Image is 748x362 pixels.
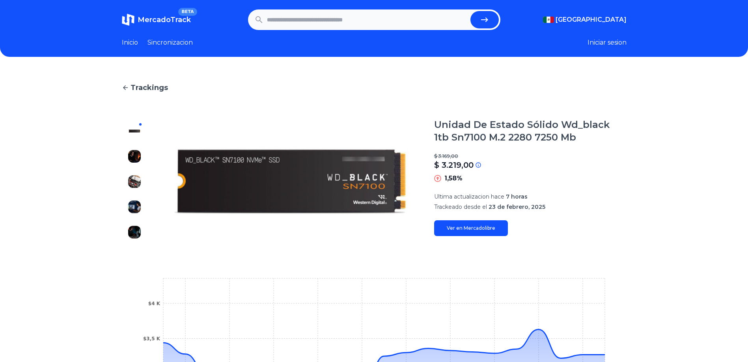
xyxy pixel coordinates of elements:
[543,17,554,23] img: Mexico
[131,82,168,93] span: Trackings
[556,15,627,24] span: [GEOGRAPHIC_DATA]
[434,159,474,171] p: $ 3.219,00
[128,201,141,213] img: Unidad De Estado Sólido Wd_black 1tb Sn7100 M.2 2280 7250 Mb
[434,203,487,210] span: Trackeado desde el
[147,38,193,47] a: Sincronizacion
[128,175,141,188] img: Unidad De Estado Sólido Wd_black 1tb Sn7100 M.2 2280 7250 Mb
[122,13,191,26] a: MercadoTrackBETA
[122,82,627,93] a: Trackings
[543,15,627,24] button: [GEOGRAPHIC_DATA]
[128,150,141,163] img: Unidad De Estado Sólido Wd_black 1tb Sn7100 M.2 2280 7250 Mb
[128,226,141,238] img: Unidad De Estado Sólido Wd_black 1tb Sn7100 M.2 2280 7250 Mb
[122,38,138,47] a: Inicio
[434,118,627,144] h1: Unidad De Estado Sólido Wd_black 1tb Sn7100 M.2 2280 7250 Mb
[588,38,627,47] button: Iniciar sesion
[128,125,141,137] img: Unidad De Estado Sólido Wd_black 1tb Sn7100 M.2 2280 7250 Mb
[506,193,528,200] span: 7 horas
[434,193,504,200] span: Ultima actualizacion hace
[434,220,508,236] a: Ver en Mercadolibre
[163,118,418,245] img: Unidad De Estado Sólido Wd_black 1tb Sn7100 M.2 2280 7250 Mb
[138,15,191,24] span: MercadoTrack
[143,336,160,341] tspan: $3,5 K
[122,13,134,26] img: MercadoTrack
[148,301,160,306] tspan: $4 K
[489,203,545,210] span: 23 de febrero, 2025
[444,174,463,183] p: 1,58%
[178,8,197,16] span: BETA
[434,153,627,159] p: $ 3.169,00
